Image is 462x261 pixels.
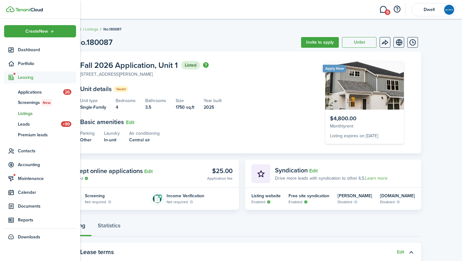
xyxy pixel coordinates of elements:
button: Timeline [407,37,418,48]
span: Portfolio [18,60,76,67]
span: Applications [18,89,63,95]
a: Statistics [91,218,127,237]
span: New [43,100,51,106]
span: Accept online applications [69,166,143,176]
button: Edit [309,168,318,174]
span: Screenings [18,99,76,106]
a: View on website [393,37,404,48]
listing-view-item-indicator: Not required [85,199,112,205]
listing-view-item-description: In-unit [104,137,120,143]
listing-view-item-description: 3.5 [145,104,166,111]
listing-view-item-title: Size [176,97,194,104]
div: Monthly rent [330,123,399,129]
img: TenantCloud [15,8,43,12]
span: Leasing [18,74,76,81]
panel-main-title: Lease terms [80,248,114,256]
span: Contacts [18,148,76,154]
div: Listing website [251,193,281,199]
ribbon: Apply Now [323,65,346,72]
span: Create New [25,29,48,34]
a: Listings [85,26,98,32]
div: [DOMAIN_NAME] [380,193,415,199]
a: Applications26 [4,87,76,97]
listing-view-item-title: Bathrooms [145,97,166,104]
a: Premium leads [4,129,76,140]
status: Vacant [114,86,128,92]
div: Free site syndication [289,193,329,199]
a: Listings [4,108,76,119]
div: Income Verification [167,193,204,199]
span: Accounting [18,161,76,168]
listing-view-item-description: Single-Family [80,104,106,111]
button: Open menu [4,25,76,37]
button: Open menu [380,37,390,48]
listing-view-item-indicator: Not required [167,199,204,205]
listing-view-item-title: Year built [204,97,222,104]
div: $25.00 [207,166,233,176]
text-item: Unit details [80,85,112,93]
span: Listings [18,110,76,117]
span: +99 [61,121,71,127]
listing-view-item-indicator: Enabled [69,176,153,181]
a: Messaging [377,2,389,18]
span: 26 [63,89,71,95]
div: Listing expires on [DATE] [330,133,399,139]
a: Reports [4,214,76,226]
img: Dwell [444,5,454,15]
a: ScreeningsNew [4,97,76,108]
span: Premium leads [18,132,76,138]
span: Downloads [18,234,40,240]
button: Toggle accordion [406,247,416,258]
listing-view-item-title: Unit type [80,97,106,104]
listing-view-item-indicator: Enabled [251,199,281,205]
button: Edit [126,120,135,125]
h1: No.180087 [75,36,113,48]
status: Listed [181,61,200,70]
span: Syndication [275,166,308,175]
listing-view-item-description: 2025 [204,104,222,111]
listing-view-item-indicator: Disabled [338,199,372,205]
span: Leads [18,121,61,128]
span: Fall 2026 Application, Unit 1 [80,61,178,69]
div: Drive more leads with syndication to other ILS. [275,175,388,182]
span: Dwell [416,8,442,12]
listing-view-item-description: 4 [116,104,136,111]
listing-view-item-indicator: Enabled [289,199,329,205]
listing-view-item-title: Parking [80,130,95,137]
span: Reports [18,217,76,223]
span: Calendar [18,189,76,196]
listing-view-item-indicator: Application fee [207,176,233,181]
img: TenantCloud [6,6,14,12]
div: [STREET_ADDRESS][PERSON_NAME] [80,71,153,78]
listing-view-item-title: Air conditioning [129,130,160,137]
button: Invite to apply [301,37,339,48]
div: $4,800.00 [330,114,399,123]
listing-view-item-description: 1750 sq.ft [176,104,194,111]
span: 9 [385,9,390,15]
span: Dashboard [18,46,76,53]
div: Screening [85,193,112,199]
listing-view-item-title: Laundry [104,130,120,137]
a: Learn more [365,175,388,182]
listing-view-item-indicator: Disabled [380,199,415,205]
span: Documents [18,203,76,209]
img: Income Verification [151,193,163,205]
button: Edit [397,250,404,255]
listing-view-item-description: Central air [129,137,160,143]
button: Unlist [342,37,377,48]
a: Dashboard [4,44,76,56]
text-item: Basic amenities [80,118,124,126]
button: Open resource center [392,4,402,15]
img: Listing avatar [325,61,404,110]
listing-view-item-description: Other [80,137,95,143]
button: Edit [144,169,153,174]
div: [PERSON_NAME] [338,193,372,199]
a: Leads+99 [4,119,76,129]
span: Maintenance [18,175,76,182]
listing-view-item-title: Bedrooms [116,97,136,104]
span: No.180087 [103,26,121,32]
